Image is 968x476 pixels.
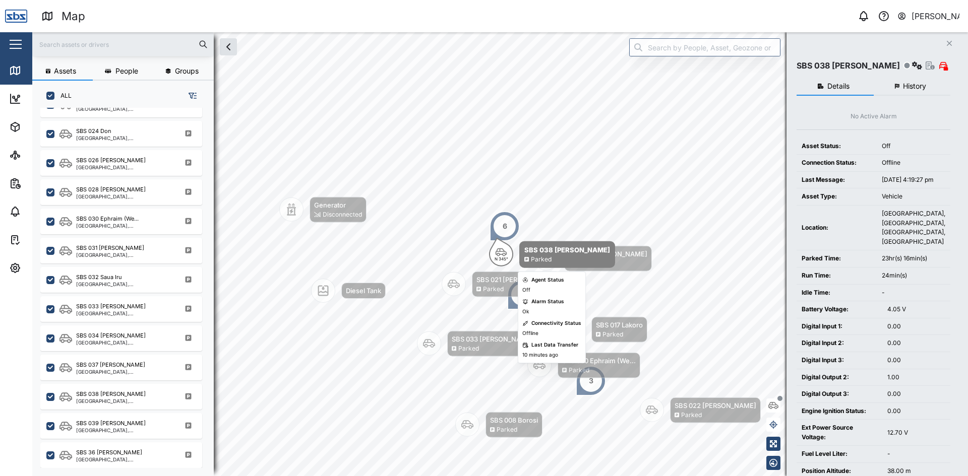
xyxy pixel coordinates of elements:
div: Offline [882,158,945,168]
div: [GEOGRAPHIC_DATA], [GEOGRAPHIC_DATA] [76,282,172,287]
div: [DATE] 4:19:27 pm [882,175,945,185]
div: Digital Input 1: [802,322,877,331]
div: 0.00 [887,338,945,348]
div: [GEOGRAPHIC_DATA], [GEOGRAPHIC_DATA] [76,165,172,170]
span: History [903,83,926,90]
div: SBS 030 Ephraim (We... [76,215,139,223]
div: [GEOGRAPHIC_DATA], [GEOGRAPHIC_DATA], [GEOGRAPHIC_DATA], [GEOGRAPHIC_DATA] [882,209,945,246]
span: Groups [175,67,199,75]
div: SBS 36 [PERSON_NAME] [76,448,142,457]
div: Vehicle [882,192,945,201]
div: Off [522,286,530,294]
img: Main Logo [5,5,27,27]
div: Generator [314,200,362,210]
div: [GEOGRAPHIC_DATA], [GEOGRAPHIC_DATA] [76,457,172,462]
div: Assets [26,121,57,132]
div: 0.00 [887,322,945,331]
div: Map [62,8,85,25]
div: Map marker [417,331,538,357]
label: ALL [54,92,72,100]
div: Off [882,142,945,151]
div: [GEOGRAPHIC_DATA], [GEOGRAPHIC_DATA] [76,398,172,403]
div: Map marker [279,197,367,223]
div: SBS 017 Lakoro [596,320,643,330]
div: SBS 028 [PERSON_NAME] [76,185,146,194]
div: 4.05 V [887,305,945,314]
div: Map marker [576,366,606,396]
div: Diesel Tank [346,286,381,296]
div: Map marker [455,412,542,438]
div: SBS 033 [PERSON_NAME] [76,302,146,311]
div: Ok [522,308,529,316]
div: 10 minutes ago [522,351,558,359]
div: 24min(s) [882,271,945,281]
div: Digital Output 2: [802,373,877,382]
div: Position Altitude: [802,466,877,476]
div: Map marker [561,317,647,343]
div: SBS 031 [PERSON_NAME] [76,244,144,252]
div: Location: [802,223,872,233]
div: Parked [569,366,589,375]
div: SBS 021 [PERSON_NAME] [476,275,557,285]
div: Digital Input 3: [802,356,877,365]
div: [GEOGRAPHIC_DATA], [GEOGRAPHIC_DATA] [76,194,172,199]
div: Run Time: [802,271,872,281]
div: Last Data Transfer [531,341,578,349]
input: Search by People, Asset, Geozone or Place [629,38,780,56]
div: Connectivity Status [531,319,581,327]
div: 3 [589,375,593,386]
div: 0.00 [887,356,945,365]
div: Digital Output 3: [802,389,877,399]
div: SBS 039 [PERSON_NAME] [76,419,146,428]
div: Alarm Status [531,298,564,306]
div: Parked [575,259,596,268]
div: Map [26,65,49,76]
div: Battery Voltage: [802,305,877,314]
div: SBS 037 [PERSON_NAME] [76,361,145,369]
div: Alarms [26,206,57,217]
div: Map marker [490,211,520,241]
div: Parked [458,344,479,354]
div: grid [40,108,213,468]
div: N 345° [495,257,508,261]
div: 0.00 [887,406,945,416]
span: People [115,67,138,75]
div: 6 [503,221,507,232]
div: [GEOGRAPHIC_DATA], [GEOGRAPHIC_DATA] [76,252,172,257]
div: Asset Status: [802,142,872,151]
div: Sites [26,150,50,161]
div: Idle Time: [802,288,872,298]
span: Assets [54,67,76,75]
div: Agent Status [531,276,564,284]
div: Offline [522,329,538,337]
div: Ext Power Source Voltage: [802,423,877,442]
div: Map marker [311,279,386,303]
div: SBS 038 [PERSON_NAME] [797,59,900,72]
div: Map marker [442,271,561,297]
div: Parked Time: [802,254,872,263]
div: SBS 008 Borosi [490,415,538,425]
div: Parked [497,425,517,435]
div: SBS 026 [PERSON_NAME] [76,156,146,165]
div: [GEOGRAPHIC_DATA], [GEOGRAPHIC_DATA] [76,311,172,316]
div: [GEOGRAPHIC_DATA], [GEOGRAPHIC_DATA] [76,223,172,228]
div: Digital Input 2: [802,338,877,348]
div: Last Message: [802,175,872,185]
div: 38.00 m [887,466,945,476]
div: SBS 022 [PERSON_NAME] [675,400,756,411]
div: Map marker [527,353,640,378]
div: [GEOGRAPHIC_DATA], [GEOGRAPHIC_DATA] [76,340,172,345]
div: Disconnected [323,210,362,220]
div: Parked [681,411,702,420]
div: SBS 024 Don [76,127,111,135]
div: Reports [26,178,60,189]
div: Parked [602,330,623,339]
div: Parked [531,255,552,264]
button: [PERSON_NAME] [897,9,960,23]
div: No Active Alarm [851,112,897,121]
div: Dashboard [26,93,72,104]
div: Parked [483,285,504,294]
div: Tasks [26,234,54,245]
div: SBS 033 [PERSON_NAME] [452,334,533,344]
div: Fuel Level Liter: [802,449,877,459]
